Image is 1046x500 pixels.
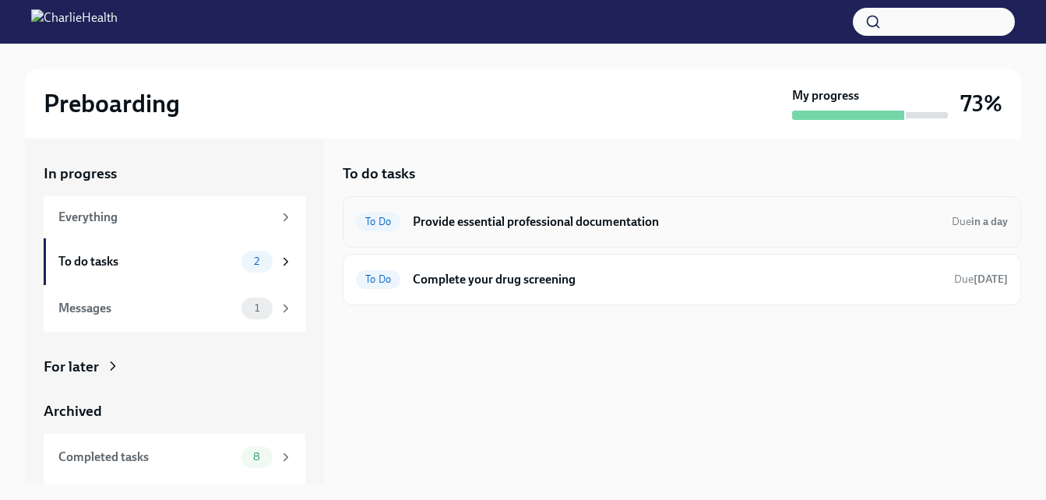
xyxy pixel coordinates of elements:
[44,401,305,421] a: Archived
[58,253,235,270] div: To do tasks
[356,216,400,227] span: To Do
[954,272,1008,287] span: October 17th, 2025 09:00
[952,215,1008,228] span: Due
[44,357,99,377] div: For later
[356,267,1008,292] a: To DoComplete your drug screeningDue[DATE]
[245,255,269,267] span: 2
[44,238,305,285] a: To do tasks2
[58,449,235,466] div: Completed tasks
[954,273,1008,286] span: Due
[343,164,415,184] h5: To do tasks
[971,215,1008,228] strong: in a day
[413,213,939,231] h6: Provide essential professional documentation
[58,209,273,226] div: Everything
[44,434,305,481] a: Completed tasks8
[356,273,400,285] span: To Do
[44,285,305,332] a: Messages1
[356,210,1008,234] a: To DoProvide essential professional documentationDuein a day
[244,451,269,463] span: 8
[44,357,305,377] a: For later
[44,196,305,238] a: Everything
[974,273,1008,286] strong: [DATE]
[413,271,942,288] h6: Complete your drug screening
[44,88,180,119] h2: Preboarding
[44,164,305,184] a: In progress
[952,214,1008,229] span: October 16th, 2025 09:00
[245,302,269,314] span: 1
[58,300,235,317] div: Messages
[960,90,1002,118] h3: 73%
[31,9,118,34] img: CharlieHealth
[792,87,859,104] strong: My progress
